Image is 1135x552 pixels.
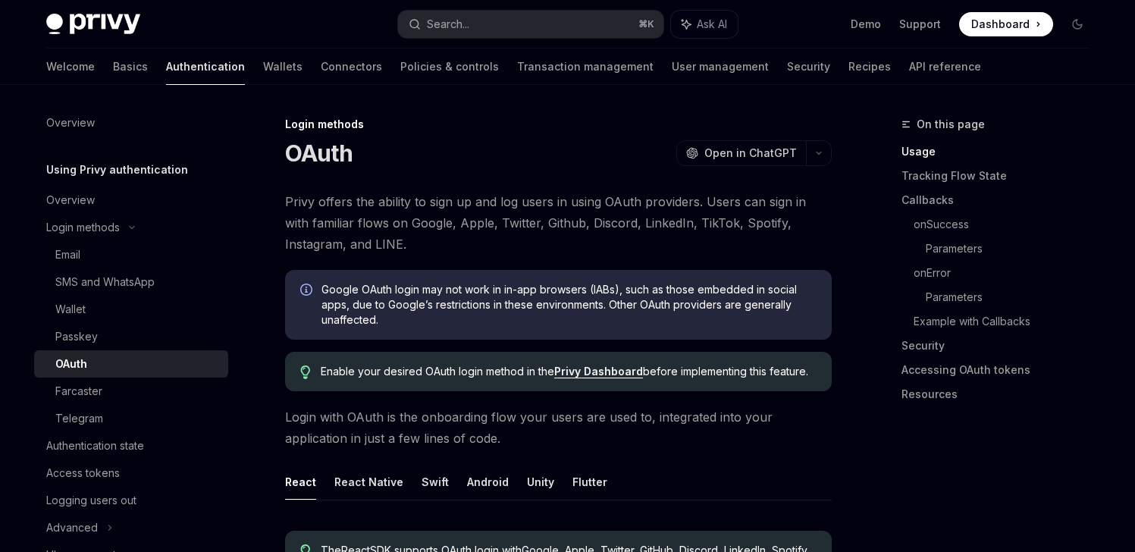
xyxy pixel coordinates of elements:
a: SMS and WhatsApp [34,268,228,296]
div: Telegram [55,409,103,428]
a: Example with Callbacks [914,309,1102,334]
button: Flutter [572,464,607,500]
a: onSuccess [914,212,1102,237]
a: Security [787,49,830,85]
a: API reference [909,49,981,85]
div: Overview [46,114,95,132]
a: Basics [113,49,148,85]
a: Logging users out [34,487,228,514]
div: Login methods [285,117,832,132]
div: Wallet [55,300,86,318]
div: Login methods [46,218,120,237]
a: Telegram [34,405,228,432]
div: Authentication state [46,437,144,455]
svg: Tip [300,365,311,379]
a: Callbacks [901,188,1102,212]
div: Email [55,246,80,264]
a: Authentication [166,49,245,85]
a: Wallet [34,296,228,323]
a: Transaction management [517,49,654,85]
div: OAuth [55,355,87,373]
svg: Info [300,284,315,299]
a: Support [899,17,941,32]
span: Privy offers the ability to sign up and log users in using OAuth providers. Users can sign in wit... [285,191,832,255]
div: Passkey [55,328,98,346]
div: Advanced [46,519,98,537]
button: Toggle dark mode [1065,12,1090,36]
a: Dashboard [959,12,1053,36]
img: dark logo [46,14,140,35]
a: Parameters [926,237,1102,261]
h5: Using Privy authentication [46,161,188,179]
a: Security [901,334,1102,358]
a: Welcome [46,49,95,85]
a: Privy Dashboard [554,365,643,378]
span: Open in ChatGPT [704,146,797,161]
span: Ask AI [697,17,727,32]
div: SMS and WhatsApp [55,273,155,291]
button: Swift [422,464,449,500]
div: Search... [427,15,469,33]
div: Overview [46,191,95,209]
div: Farcaster [55,382,102,400]
a: Authentication state [34,432,228,459]
div: Logging users out [46,491,136,510]
a: Connectors [321,49,382,85]
a: Wallets [263,49,303,85]
a: Parameters [926,285,1102,309]
a: Overview [34,109,228,136]
a: User management [672,49,769,85]
span: ⌘ K [638,18,654,30]
button: Unity [527,464,554,500]
button: Open in ChatGPT [676,140,806,166]
a: Resources [901,382,1102,406]
span: Dashboard [971,17,1030,32]
button: Ask AI [671,11,738,38]
a: Usage [901,140,1102,164]
span: On this page [917,115,985,133]
a: Email [34,241,228,268]
a: Recipes [848,49,891,85]
button: Search...⌘K [398,11,663,38]
a: Tracking Flow State [901,164,1102,188]
h1: OAuth [285,140,353,167]
button: Android [467,464,509,500]
span: Enable your desired OAuth login method in the before implementing this feature. [321,364,816,379]
button: React Native [334,464,403,500]
a: Policies & controls [400,49,499,85]
a: Access tokens [34,459,228,487]
span: Google OAuth login may not work in in-app browsers (IABs), such as those embedded in social apps,... [321,282,817,328]
a: OAuth [34,350,228,378]
div: Access tokens [46,464,120,482]
a: Accessing OAuth tokens [901,358,1102,382]
a: Farcaster [34,378,228,405]
a: onError [914,261,1102,285]
a: Demo [851,17,881,32]
a: Passkey [34,323,228,350]
a: Overview [34,187,228,214]
span: Login with OAuth is the onboarding flow your users are used to, integrated into your application ... [285,406,832,449]
button: React [285,464,316,500]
